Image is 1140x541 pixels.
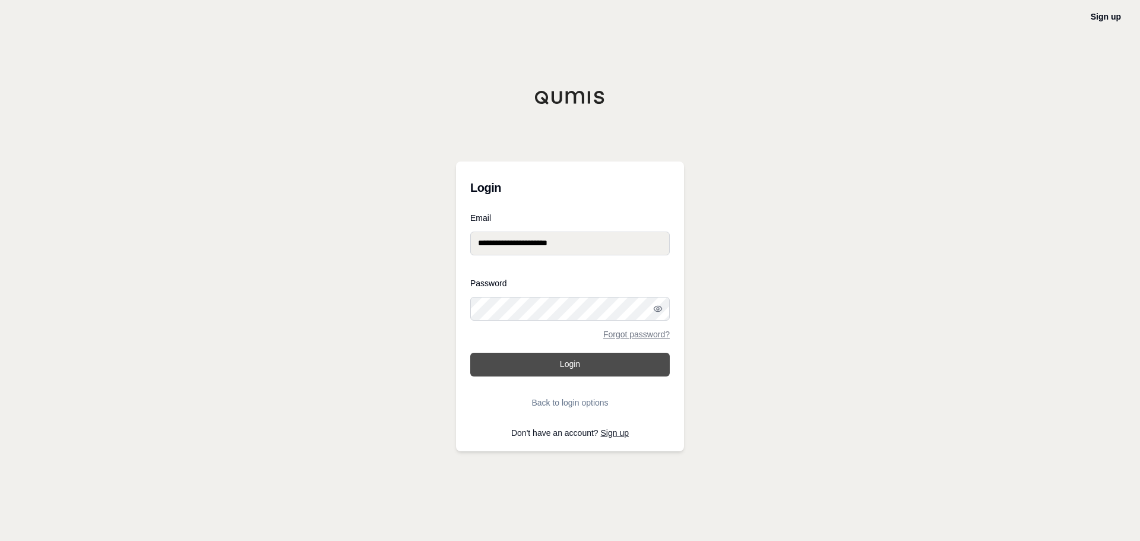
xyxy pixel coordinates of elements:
[470,391,670,415] button: Back to login options
[601,428,629,438] a: Sign up
[470,429,670,437] p: Don't have an account?
[603,330,670,338] a: Forgot password?
[470,279,670,287] label: Password
[470,176,670,200] h3: Login
[1091,12,1121,21] a: Sign up
[470,353,670,377] button: Login
[534,90,606,105] img: Qumis
[470,214,670,222] label: Email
